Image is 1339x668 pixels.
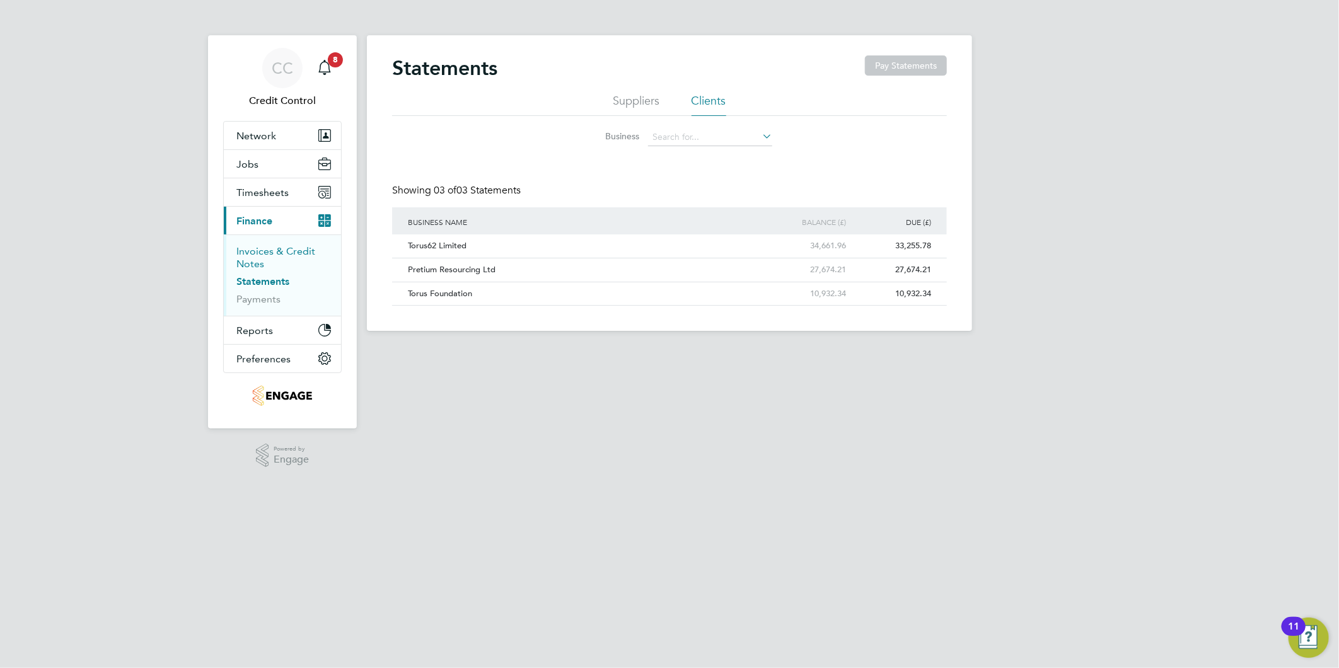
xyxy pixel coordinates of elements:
div: Showing [392,184,523,197]
div: 11 [1288,626,1299,643]
div: Finance [224,234,341,316]
div: 10,932.34 [765,282,849,306]
a: Go to home page [223,386,342,406]
span: 03 of [434,184,456,197]
h2: Statements [392,55,497,81]
a: CCCredit Control [223,48,342,108]
div: Balance (£) [765,207,849,236]
span: 03 Statements [434,184,521,197]
div: 10,932.34 [850,282,934,306]
button: Pay Statements [865,55,947,76]
label: Business [567,130,639,142]
a: Payments [236,293,281,305]
a: Pretium Resourcing Ltd27,674.2127,674.21 [405,258,934,268]
input: Search for... [648,129,772,146]
span: Jobs [236,158,258,170]
div: 27,674.21 [850,258,934,282]
span: Timesheets [236,187,289,199]
div: Pretium Resourcing Ltd [405,258,765,282]
button: Timesheets [224,178,341,206]
button: Finance [224,207,341,234]
div: Torus Foundation [405,282,765,306]
span: Finance [236,215,272,227]
span: Engage [274,454,309,465]
div: Due (£) [850,207,934,236]
li: Suppliers [613,93,660,116]
a: 8 [312,48,337,88]
a: Torus Foundation10,932.3410,932.34 [405,282,934,292]
span: Credit Control [223,93,342,108]
div: Business Name [405,207,765,236]
button: Reports [224,316,341,344]
span: Reports [236,325,273,337]
a: Statements [236,275,289,287]
div: 34,661.96 [765,234,849,258]
button: Jobs [224,150,341,178]
span: Network [236,130,276,142]
a: Invoices & Credit Notes [236,245,315,270]
nav: Main navigation [208,35,357,429]
span: 8 [328,52,343,67]
img: chefsbay-logo-retina.png [253,386,311,406]
span: CC [272,60,293,76]
button: Open Resource Center, 11 new notifications [1289,618,1329,658]
div: 33,255.78 [850,234,934,258]
a: Torus62 Limited34,661.9633,255.78 [405,234,934,245]
div: Torus62 Limited [405,234,765,258]
a: Powered byEngage [256,444,310,468]
span: Preferences [236,353,291,365]
span: Powered by [274,444,309,454]
button: Network [224,122,341,149]
button: Preferences [224,345,341,372]
div: 27,674.21 [765,258,849,282]
li: Clients [692,93,726,116]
